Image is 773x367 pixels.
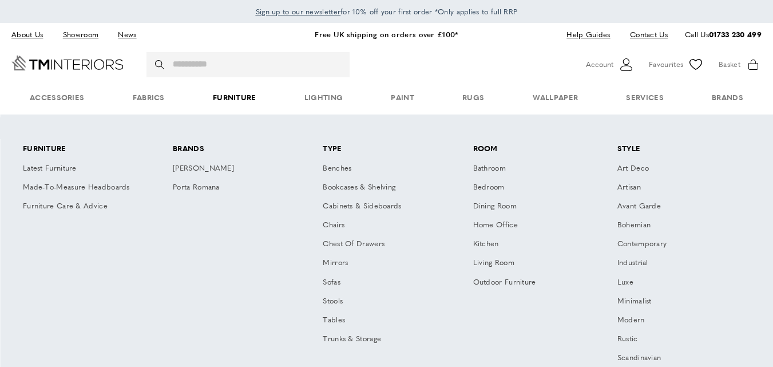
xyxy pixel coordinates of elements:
[17,140,147,159] span: Furniture
[17,179,147,198] a: Made-To-Measure Headboards
[317,311,447,330] a: Tables
[6,80,109,115] span: Accessories
[467,179,597,198] a: Bedroom
[586,58,613,70] span: Account
[167,140,297,159] span: Brands
[167,179,297,198] a: Porta Romana
[508,80,602,115] a: Wallpaper
[467,254,597,273] a: Living Room
[317,179,447,198] a: Bookcases & Shelving
[317,235,447,254] a: Chest Of Drawers
[317,254,447,273] a: Mirrors
[467,235,597,254] a: Kitchen
[17,198,147,216] a: Furniture Care & Advice
[109,27,145,42] a: News
[256,6,518,17] span: for 10% off your first order *Only applies to full RRP
[317,293,447,311] a: Stools
[612,140,756,159] span: Style
[155,52,167,77] button: Search
[649,58,683,70] span: Favourites
[621,27,668,42] a: Contact Us
[612,254,756,273] a: Industrial
[709,29,762,40] a: 01733 230 499
[612,179,756,198] a: Artisan
[586,56,635,73] button: Customer Account
[467,160,597,179] a: Bathroom
[11,27,51,42] a: About Us
[612,293,756,311] a: Minimalist
[317,330,447,349] a: Trunks & Storage
[256,6,341,17] a: Sign up to our newsletter
[612,311,756,330] a: Modern
[612,235,756,254] a: Contemporary
[467,216,597,235] a: Home Office
[317,140,447,159] span: Type
[11,56,124,70] a: Go to Home page
[612,198,756,216] a: Avant Garde
[280,80,367,115] a: Lighting
[649,56,704,73] a: Favourites
[467,140,597,159] span: Room
[54,27,107,42] a: Showroom
[612,330,756,349] a: Rustic
[189,80,280,115] a: Furniture
[558,27,619,42] a: Help Guides
[467,198,597,216] a: Dining Room
[315,29,458,40] a: Free UK shipping on orders over £100*
[612,274,756,293] a: Luxe
[167,160,297,179] a: [PERSON_NAME]
[467,274,597,293] a: Outdoor Furniture
[688,80,767,115] a: Brands
[612,216,756,235] a: Bohemian
[317,216,447,235] a: Chairs
[317,160,447,179] a: Benches
[602,80,688,115] a: Services
[612,160,756,179] a: Art Deco
[317,274,447,293] a: Sofas
[685,29,762,41] p: Call Us
[367,80,438,115] a: Paint
[438,80,508,115] a: Rugs
[109,80,189,115] a: Fabrics
[17,160,147,179] a: Latest Furniture
[317,198,447,216] a: Cabinets & Sideboards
